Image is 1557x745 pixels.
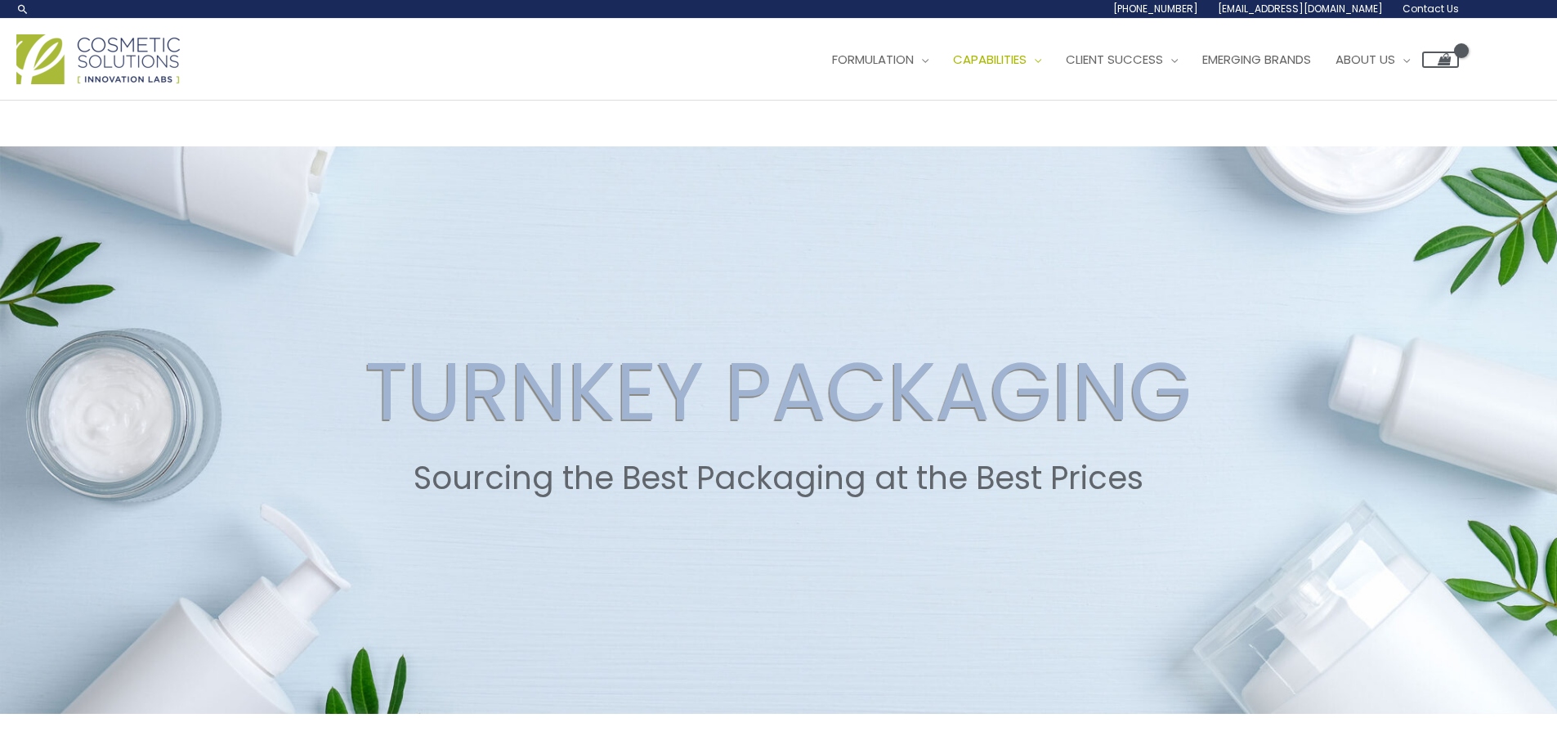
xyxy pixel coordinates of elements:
[16,34,180,84] img: Cosmetic Solutions Logo
[16,343,1541,440] h2: TURNKEY PACKAGING
[1323,35,1422,84] a: About Us
[1218,2,1383,16] span: [EMAIL_ADDRESS][DOMAIN_NAME]
[941,35,1054,84] a: Capabilities
[1422,52,1459,68] a: View Shopping Cart, empty
[1202,51,1311,68] span: Emerging Brands
[16,2,29,16] a: Search icon link
[1066,51,1163,68] span: Client Success
[1113,2,1198,16] span: [PHONE_NUMBER]
[1054,35,1190,84] a: Client Success
[820,35,941,84] a: Formulation
[1336,51,1395,68] span: About Us
[808,35,1459,84] nav: Site Navigation
[1403,2,1459,16] span: Contact Us
[16,460,1541,497] h2: Sourcing the Best Packaging at the Best Prices
[953,51,1027,68] span: Capabilities
[1190,35,1323,84] a: Emerging Brands
[832,51,914,68] span: Formulation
